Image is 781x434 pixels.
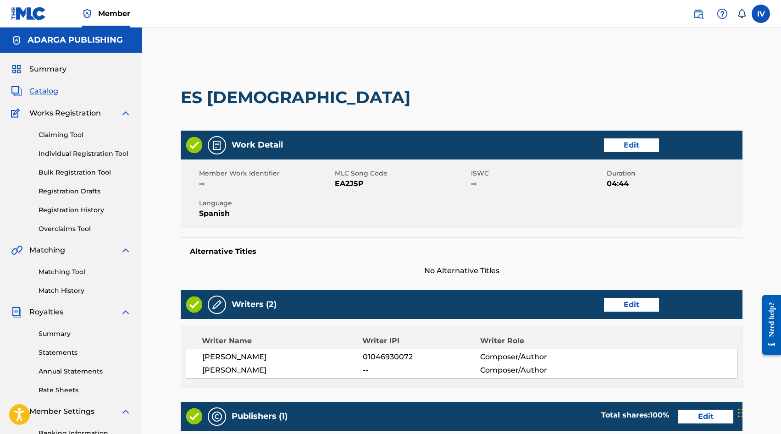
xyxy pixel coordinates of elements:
[186,408,202,424] img: Valid
[480,365,587,376] span: Composer/Author
[752,5,770,23] div: User Menu
[11,7,46,20] img: MLC Logo
[29,307,63,318] span: Royalties
[29,245,65,256] span: Matching
[186,297,202,313] img: Valid
[363,352,481,363] span: 01046930072
[211,411,222,422] img: Publishers
[11,86,22,97] img: Catalog
[232,299,277,310] h5: Writers (2)
[755,288,781,362] iframe: To enrich screen reader interactions, please activate Accessibility in Grammarly extension settings
[190,247,733,256] h5: Alternative Titles
[199,198,332,208] span: Language
[199,178,332,189] span: --
[650,411,669,419] span: 100 %
[39,348,131,357] a: Statements
[181,87,415,108] h2: ES [DEMOGRAPHIC_DATA]
[607,169,740,178] span: Duration
[29,406,94,417] span: Member Settings
[29,108,101,119] span: Works Registration
[39,367,131,376] a: Annual Statements
[39,187,131,196] a: Registration Drafts
[362,335,480,346] div: Writer IPI
[11,108,23,119] img: Works Registration
[607,178,740,189] span: 04:44
[471,178,604,189] span: --
[480,352,587,363] span: Composer/Author
[693,8,704,19] img: search
[202,365,363,376] span: [PERSON_NAME]
[39,168,131,177] a: Bulk Registration Tool
[11,406,22,417] img: Member Settings
[120,406,131,417] img: expand
[120,108,131,119] img: expand
[717,8,728,19] img: help
[335,169,468,178] span: MLC Song Code
[335,178,468,189] span: EA2J5P
[82,8,93,19] img: Top Rightsholder
[120,245,131,256] img: expand
[713,5,731,23] div: Help
[735,390,781,434] iframe: Chat Widget
[11,64,22,75] img: Summary
[471,169,604,178] span: ISWC
[39,286,131,296] a: Match History
[11,307,22,318] img: Royalties
[29,64,66,75] span: Summary
[735,390,781,434] div: Widget de chat
[211,299,222,310] img: Writers
[29,86,58,97] span: Catalog
[11,86,58,97] a: CatalogCatalog
[11,35,22,46] img: Accounts
[737,9,746,18] div: Notifications
[211,140,222,151] img: Work Detail
[199,208,332,219] span: Spanish
[199,169,332,178] span: Member Work Identifier
[181,265,742,276] span: No Alternative Titles
[39,149,131,159] a: Individual Registration Tool
[202,335,362,346] div: Writer Name
[39,385,131,395] a: Rate Sheets
[601,410,669,421] div: Total shares:
[604,138,659,152] a: Edit
[689,5,708,23] a: Public Search
[232,411,288,422] h5: Publishers (1)
[39,267,131,277] a: Matching Tool
[39,329,131,339] a: Summary
[98,8,130,19] span: Member
[363,365,481,376] span: --
[28,35,123,45] h5: ADARGA PUBLISHING
[120,307,131,318] img: expand
[202,352,363,363] span: [PERSON_NAME]
[232,140,283,150] h5: Work Detail
[604,298,659,312] a: Edit
[39,224,131,234] a: Overclaims Tool
[39,205,131,215] a: Registration History
[186,137,202,153] img: Valid
[11,64,66,75] a: SummarySummary
[678,410,733,423] a: Edit
[480,335,587,346] div: Writer Role
[39,130,131,140] a: Claiming Tool
[11,245,22,256] img: Matching
[738,399,743,427] div: Arrastrar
